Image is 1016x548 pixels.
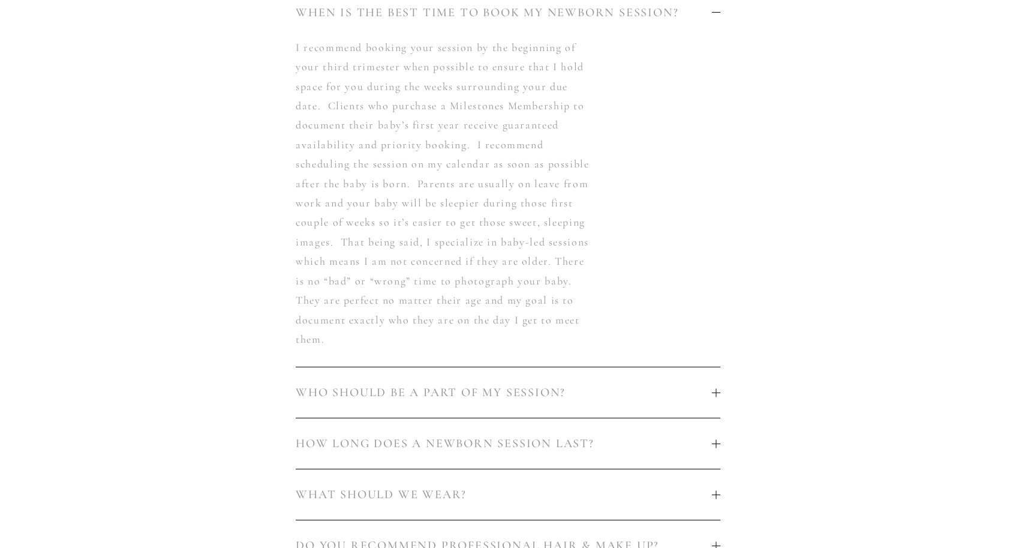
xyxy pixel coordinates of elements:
span: WHO SHOULD BE A PART OF MY SESSION? [296,385,712,400]
button: WHO SHOULD BE A PART OF MY SESSION? [296,367,720,418]
span: WHEN IS THE BEST TIME TO BOOK MY NEWBORN SESSION? [296,5,712,20]
button: WHAT SHOULD WE WEAR? [296,469,720,520]
span: WHAT SHOULD WE WEAR? [296,487,712,502]
button: HOW LONG DOES A NEWBORN SESSION LAST? [296,418,720,469]
span: HOW LONG DOES A NEWBORN SESSION LAST? [296,436,712,451]
p: I recommend booking your session by the beginning of your third trimester when possible to ensure... [296,38,593,349]
div: WHEN IS THE BEST TIME TO BOOK MY NEWBORN SESSION? [296,38,720,367]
